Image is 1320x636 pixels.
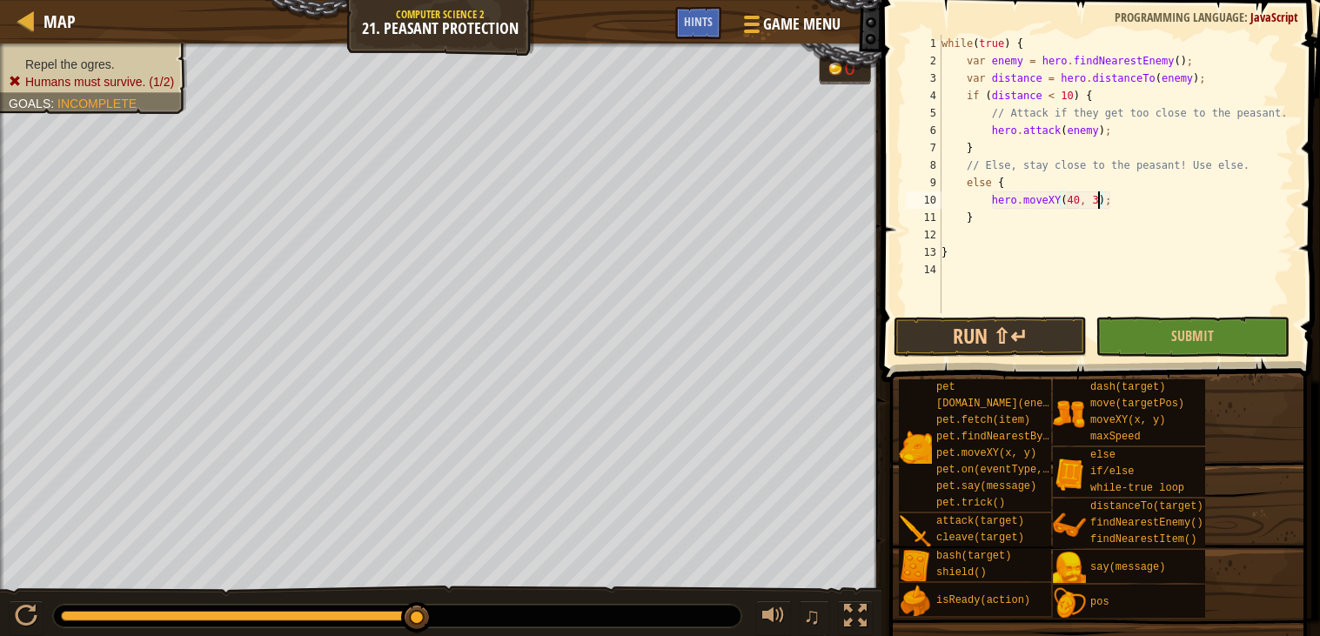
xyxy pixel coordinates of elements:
[44,10,76,33] span: Map
[936,381,955,393] span: pet
[9,56,174,73] li: Repel the ogres.
[838,600,873,636] button: Toggle fullscreen
[1090,449,1116,461] span: else
[936,480,1036,492] span: pet.say(message)
[936,532,1024,544] span: cleave(target)
[906,87,941,104] div: 4
[1090,465,1134,478] span: if/else
[1244,9,1250,25] span: :
[936,398,1062,410] span: [DOMAIN_NAME](enemy)
[1090,431,1141,443] span: maxSpeed
[906,209,941,226] div: 11
[9,97,50,110] span: Goals
[684,13,713,30] span: Hints
[899,431,932,464] img: portrait.png
[1090,482,1184,494] span: while-true loop
[906,191,941,209] div: 10
[1090,381,1165,393] span: dash(target)
[899,585,932,618] img: portrait.png
[1250,9,1298,25] span: JavaScript
[894,317,1088,357] button: Run ⇧↵
[936,594,1030,606] span: isReady(action)
[936,414,1030,426] span: pet.fetch(item)
[730,7,851,48] button: Game Menu
[1090,414,1165,426] span: moveXY(x, y)
[906,139,941,157] div: 7
[899,550,932,583] img: portrait.png
[906,226,941,244] div: 12
[906,157,941,174] div: 8
[906,244,941,261] div: 13
[899,515,932,548] img: portrait.png
[906,104,941,122] div: 5
[57,97,137,110] span: Incomplete
[906,174,941,191] div: 9
[936,550,1011,562] span: bash(target)
[1053,509,1086,542] img: portrait.png
[800,600,829,636] button: ♫
[1053,458,1086,491] img: portrait.png
[1090,561,1165,573] span: say(message)
[25,75,174,89] span: Humans must survive. (1/2)
[1096,317,1290,357] button: Submit
[1090,398,1184,410] span: move(targetPos)
[906,35,941,52] div: 1
[1053,586,1086,619] img: portrait.png
[906,52,941,70] div: 2
[936,447,1036,459] span: pet.moveXY(x, y)
[9,600,44,636] button: Ctrl + P: Play
[25,57,115,71] span: Repel the ogres.
[936,431,1105,443] span: pet.findNearestByType(type)
[1090,533,1196,546] span: findNearestItem()
[50,97,57,110] span: :
[1090,500,1203,512] span: distanceTo(target)
[906,70,941,87] div: 3
[845,59,862,77] div: 0
[936,515,1024,527] span: attack(target)
[936,566,987,579] span: shield()
[1053,398,1086,431] img: portrait.png
[803,603,821,629] span: ♫
[1053,552,1086,585] img: portrait.png
[35,10,76,33] a: Map
[936,497,1005,509] span: pet.trick()
[1090,517,1203,529] span: findNearestEnemy()
[1171,326,1214,345] span: Submit
[9,73,174,90] li: Humans must survive.
[763,13,841,36] span: Game Menu
[906,261,941,278] div: 14
[756,600,791,636] button: Adjust volume
[819,54,871,84] div: Team 'humans' has 0 gold.
[936,464,1099,476] span: pet.on(eventType, handler)
[1115,9,1244,25] span: Programming language
[1090,596,1109,608] span: pos
[906,122,941,139] div: 6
